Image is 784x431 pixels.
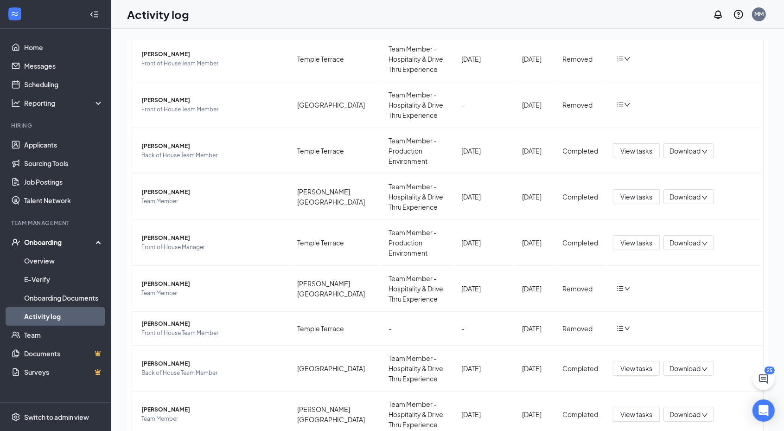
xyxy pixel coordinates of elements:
div: [DATE] [461,192,507,202]
span: bars [617,55,624,63]
div: [DATE] [461,283,507,294]
span: down [701,240,708,247]
td: Temple Terrace [290,128,381,174]
div: Hiring [11,122,102,129]
div: [DATE] [522,409,548,419]
div: Switch to admin view [24,412,89,422]
a: E-Verify [24,270,103,289]
span: [PERSON_NAME] [141,319,282,328]
td: [PERSON_NAME][GEOGRAPHIC_DATA] [290,266,381,312]
button: View tasks [613,235,660,250]
span: Download [669,238,701,248]
span: down [624,56,631,62]
svg: Collapse [89,10,99,19]
td: [GEOGRAPHIC_DATA] [290,82,381,128]
svg: Notifications [713,9,724,20]
span: Back of House Team Member [141,368,282,378]
span: Download [669,410,701,419]
div: 25 [765,367,775,374]
span: [PERSON_NAME] [141,187,282,197]
span: Front of House Team Member [141,328,282,338]
span: [PERSON_NAME] [141,50,282,59]
div: [DATE] [461,146,507,156]
span: Download [669,192,701,202]
div: [DATE] [522,146,548,156]
span: down [624,285,631,292]
button: View tasks [613,407,660,422]
span: down [701,412,708,418]
svg: QuestionInfo [733,9,744,20]
span: Front of House Team Member [141,59,282,68]
div: [DATE] [461,54,507,64]
button: View tasks [613,143,660,158]
span: bars [617,101,624,109]
span: Back of House Team Member [141,151,282,160]
div: Removed [562,323,598,334]
span: bars [617,325,624,332]
div: [DATE] [522,192,548,202]
div: Onboarding [24,238,96,247]
span: Team Member [141,289,282,298]
div: [DATE] [522,54,548,64]
a: Home [24,38,103,57]
span: View tasks [620,146,652,156]
a: Applicants [24,135,103,154]
td: Temple Terrace [290,312,381,346]
a: Onboarding Documents [24,289,103,307]
span: down [701,366,708,373]
div: Team Management [11,219,102,227]
td: Team Member - Hospitality & Drive Thru Experience [381,36,454,82]
span: View tasks [620,409,652,419]
svg: UserCheck [11,238,20,247]
svg: ChatActive [758,373,769,385]
div: [DATE] [461,409,507,419]
h1: Activity log [127,6,189,22]
td: Temple Terrace [290,36,381,82]
div: Completed [562,192,598,202]
div: [DATE] [522,363,548,373]
div: - [461,100,507,110]
span: [PERSON_NAME] [141,233,282,243]
span: down [624,325,631,332]
td: Team Member - Production Environment [381,128,454,174]
div: Open Intercom Messenger [752,399,775,422]
span: [PERSON_NAME] [141,96,282,105]
span: [PERSON_NAME] [141,405,282,414]
div: Completed [562,409,598,419]
div: Completed [562,363,598,373]
div: [DATE] [461,363,507,373]
div: [DATE] [522,238,548,248]
svg: Settings [11,412,20,422]
div: Completed [562,146,598,156]
div: [DATE] [522,283,548,294]
a: SurveysCrown [24,363,103,381]
div: Completed [562,238,598,248]
span: down [701,148,708,155]
span: Download [669,146,701,156]
td: - [381,312,454,346]
span: Front of House Team Member [141,105,282,114]
a: Team [24,326,103,344]
a: Scheduling [24,75,103,94]
span: Front of House Manager [141,243,282,252]
span: Download [669,364,701,373]
span: [PERSON_NAME] [141,142,282,151]
a: Activity log [24,307,103,326]
a: Messages [24,57,103,75]
td: [GEOGRAPHIC_DATA] [290,346,381,392]
span: down [624,102,631,108]
div: MM [754,10,764,18]
span: View tasks [620,363,652,373]
a: Sourcing Tools [24,154,103,173]
span: bars [617,285,624,292]
td: Temple Terrace [290,220,381,266]
td: Team Member - Hospitality & Drive Thru Experience [381,346,454,392]
div: [DATE] [522,323,548,334]
button: View tasks [613,189,660,204]
td: [PERSON_NAME][GEOGRAPHIC_DATA] [290,174,381,220]
div: [DATE] [461,238,507,248]
div: Removed [562,100,598,110]
span: Team Member [141,197,282,206]
a: DocumentsCrown [24,344,103,363]
td: Team Member - Production Environment [381,220,454,266]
